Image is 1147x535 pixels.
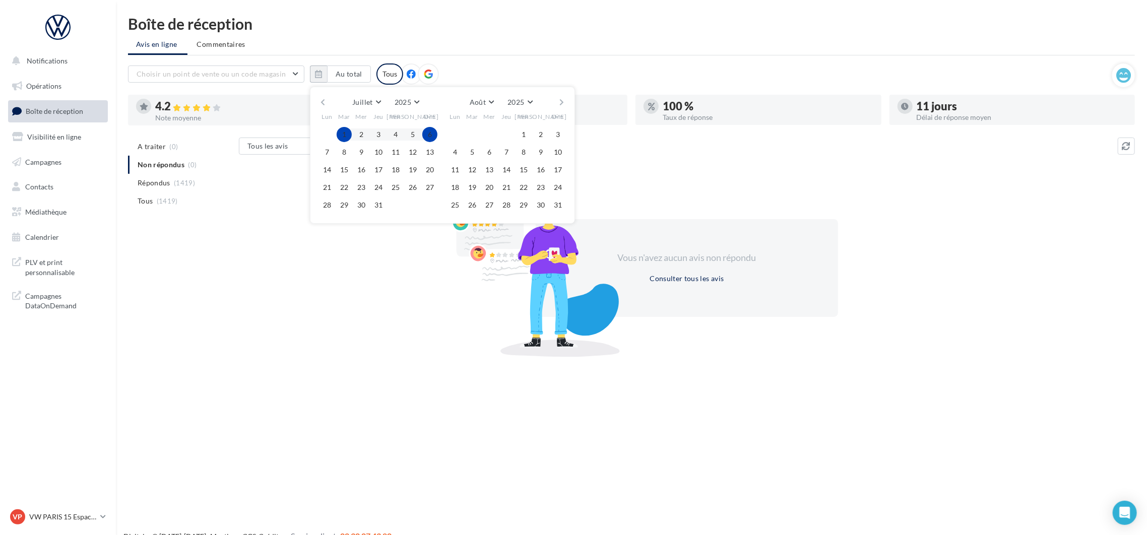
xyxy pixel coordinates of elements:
[465,197,480,213] button: 26
[448,197,463,213] button: 25
[373,112,384,121] span: Jeu
[466,112,478,121] span: Mar
[137,70,286,78] span: Choisir un point de vente ou un code magasin
[499,197,514,213] button: 28
[26,107,83,115] span: Boîte de réception
[371,197,386,213] button: 31
[448,162,463,177] button: 11
[27,132,81,141] span: Visibilité en ligne
[917,114,1127,121] div: Délai de réponse moyen
[247,142,288,150] span: Tous les avis
[29,512,96,522] p: VW PARIS 15 Espace Suffren
[6,126,110,148] a: Visibilité en ligne
[465,162,480,177] button: 12
[322,112,333,121] span: Lun
[6,152,110,173] a: Campagnes
[405,162,420,177] button: 19
[320,197,335,213] button: 28
[155,101,366,112] div: 4.2
[516,162,531,177] button: 15
[25,233,59,241] span: Calendrier
[516,197,531,213] button: 29
[395,98,411,106] span: 2025
[482,180,497,195] button: 20
[8,507,108,526] a: VP VW PARIS 15 Espace Suffren
[376,63,403,85] div: Tous
[138,196,153,206] span: Tous
[310,65,371,83] button: Au total
[197,39,245,49] span: Commentaires
[533,145,548,160] button: 9
[482,145,497,160] button: 6
[533,197,548,213] button: 30
[405,127,420,142] button: 5
[338,112,350,121] span: Mar
[550,180,565,195] button: 24
[13,512,23,522] span: VP
[516,145,531,160] button: 8
[371,145,386,160] button: 10
[917,101,1127,112] div: 11 jours
[239,138,340,155] button: Tous les avis
[465,145,480,160] button: 5
[25,255,104,277] span: PLV et print personnalisable
[533,180,548,195] button: 23
[448,145,463,160] button: 4
[371,162,386,177] button: 17
[6,202,110,223] a: Médiathèque
[327,65,371,83] button: Au total
[337,127,352,142] button: 1
[422,127,437,142] button: 6
[663,101,873,112] div: 100 %
[26,82,61,90] span: Opérations
[483,112,495,121] span: Mer
[25,289,104,311] span: Campagnes DataOnDemand
[337,197,352,213] button: 29
[516,180,531,195] button: 22
[354,180,369,195] button: 23
[6,285,110,315] a: Campagnes DataOnDemand
[450,112,461,121] span: Lun
[516,127,531,142] button: 1
[388,127,403,142] button: 4
[157,197,178,205] span: (1419)
[405,180,420,195] button: 26
[6,76,110,97] a: Opérations
[128,65,304,83] button: Choisir un point de vente ou un code magasin
[337,145,352,160] button: 8
[6,227,110,248] a: Calendrier
[600,251,774,264] div: Vous n'avez aucun avis non répondu
[550,145,565,160] button: 10
[515,112,567,121] span: [PERSON_NAME]
[388,180,403,195] button: 25
[128,16,1135,31] div: Boîte de réception
[501,112,512,121] span: Jeu
[470,98,486,106] span: Août
[6,50,106,72] button: Notifications
[174,179,195,187] span: (1419)
[348,95,385,109] button: Juillet
[6,176,110,197] a: Contacts
[422,145,437,160] button: 13
[320,145,335,160] button: 7
[448,180,463,195] button: 18
[387,112,439,121] span: [PERSON_NAME]
[388,162,403,177] button: 18
[422,180,437,195] button: 27
[424,112,436,121] span: Dim
[352,98,372,106] span: Juillet
[355,112,367,121] span: Mer
[320,180,335,195] button: 21
[550,197,565,213] button: 31
[663,114,873,121] div: Taux de réponse
[337,180,352,195] button: 22
[25,157,61,166] span: Campagnes
[391,95,423,109] button: 2025
[371,127,386,142] button: 3
[388,145,403,160] button: 11
[466,95,498,109] button: Août
[482,162,497,177] button: 13
[405,145,420,160] button: 12
[155,114,366,121] div: Note moyenne
[138,142,166,152] span: A traiter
